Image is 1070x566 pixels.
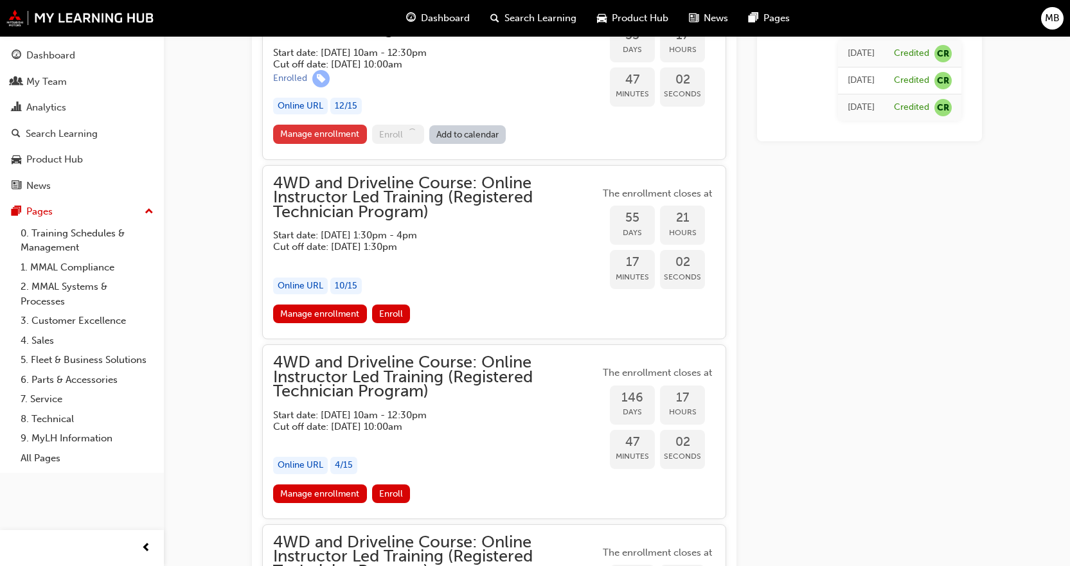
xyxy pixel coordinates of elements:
[372,125,424,144] button: Enroll
[6,10,154,26] img: mmal
[330,98,362,115] div: 12 / 15
[660,405,705,420] span: Hours
[26,204,53,219] div: Pages
[660,255,705,270] span: 02
[660,391,705,405] span: 17
[396,5,480,31] a: guage-iconDashboard
[15,370,159,390] a: 6. Parts & Accessories
[273,98,328,115] div: Online URL
[660,211,705,226] span: 21
[934,44,952,62] span: null-icon
[704,11,728,26] span: News
[660,449,705,464] span: Seconds
[273,355,715,508] button: 4WD and Driveline Course: Online Instructor Led Training (Registered Technician Program)Start dat...
[273,305,367,323] a: Manage enrollment
[15,224,159,258] a: 0. Training Schedules & Management
[610,449,655,464] span: Minutes
[330,278,362,295] div: 10 / 15
[26,127,98,141] div: Search Learning
[679,5,738,31] a: news-iconNews
[610,87,655,102] span: Minutes
[273,73,307,85] div: Enrolled
[660,42,705,57] span: Hours
[15,277,159,311] a: 2. MMAL Systems & Processes
[273,421,579,432] h5: Cut off date: [DATE] 10:00am
[660,226,705,240] span: Hours
[141,540,151,556] span: prev-icon
[480,5,587,31] a: search-iconSearch Learning
[610,405,655,420] span: Days
[597,10,607,26] span: car-icon
[330,457,357,474] div: 4 / 15
[600,366,715,380] span: The enrollment closes at
[15,389,159,409] a: 7. Service
[610,270,655,285] span: Minutes
[312,70,330,87] span: learningRecordVerb_ENROLL-icon
[894,47,929,59] div: Credited
[379,488,403,499] span: Enroll
[379,129,403,140] span: Enroll
[600,545,715,560] span: The enrollment closes at
[12,128,21,140] span: search-icon
[600,186,715,201] span: The enrollment closes at
[1041,7,1064,30] button: MB
[610,255,655,270] span: 17
[749,10,758,26] span: pages-icon
[273,176,715,329] button: 4WD and Driveline Course: Online Instructor Led Training (Registered Technician Program)Start dat...
[406,10,416,26] span: guage-icon
[15,311,159,331] a: 3. Customer Excellence
[5,41,159,200] button: DashboardMy TeamAnalyticsSearch LearningProduct HubNews
[5,200,159,224] button: Pages
[1045,11,1060,26] span: MB
[273,278,328,295] div: Online URL
[273,409,579,421] h5: Start date: [DATE] 10am - 12:30pm
[504,11,576,26] span: Search Learning
[273,176,600,220] span: 4WD and Driveline Course: Online Instructor Led Training (Registered Technician Program)
[610,73,655,87] span: 47
[26,48,75,63] div: Dashboard
[12,206,21,218] span: pages-icon
[421,11,470,26] span: Dashboard
[372,484,411,503] button: Enroll
[848,46,875,60] div: Tue Aug 16 2016 10:02:00 GMT+1000 (Australian Eastern Standard Time)
[26,100,66,115] div: Analytics
[5,174,159,198] a: News
[15,258,159,278] a: 1. MMAL Compliance
[5,70,159,94] a: My Team
[15,429,159,448] a: 9. MyLH Information
[5,122,159,146] a: Search Learning
[5,148,159,172] a: Product Hub
[848,100,875,114] div: Wed May 25 2011 10:01:00 GMT+1000 (Australian Eastern Standard Time)
[12,102,21,114] span: chart-icon
[145,204,154,220] span: up-icon
[273,47,579,58] h5: Start date: [DATE] 10am - 12:30pm
[5,44,159,67] a: Dashboard
[610,211,655,226] span: 55
[610,435,655,450] span: 47
[934,71,952,89] span: null-icon
[5,96,159,119] a: Analytics
[848,73,875,87] div: Mon Aug 15 2016 10:02:00 GMT+1000 (Australian Eastern Standard Time)
[15,331,159,351] a: 4. Sales
[660,435,705,450] span: 02
[660,270,705,285] span: Seconds
[26,179,51,193] div: News
[273,241,579,252] h5: Cut off date: [DATE] 1:30pm
[26,75,67,89] div: My Team
[934,98,952,116] span: null-icon
[273,484,367,503] a: Manage enrollment
[894,101,929,113] div: Credited
[12,181,21,192] span: news-icon
[273,125,367,144] a: Manage enrollment
[12,76,21,88] span: people-icon
[26,152,83,167] div: Product Hub
[894,74,929,86] div: Credited
[273,229,579,241] h5: Start date: [DATE] 1:30pm - 4pm
[273,355,600,399] span: 4WD and Driveline Course: Online Instructor Led Training (Registered Technician Program)
[379,308,403,319] span: Enroll
[15,409,159,429] a: 8. Technical
[372,305,411,323] button: Enroll
[12,50,21,62] span: guage-icon
[660,73,705,87] span: 02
